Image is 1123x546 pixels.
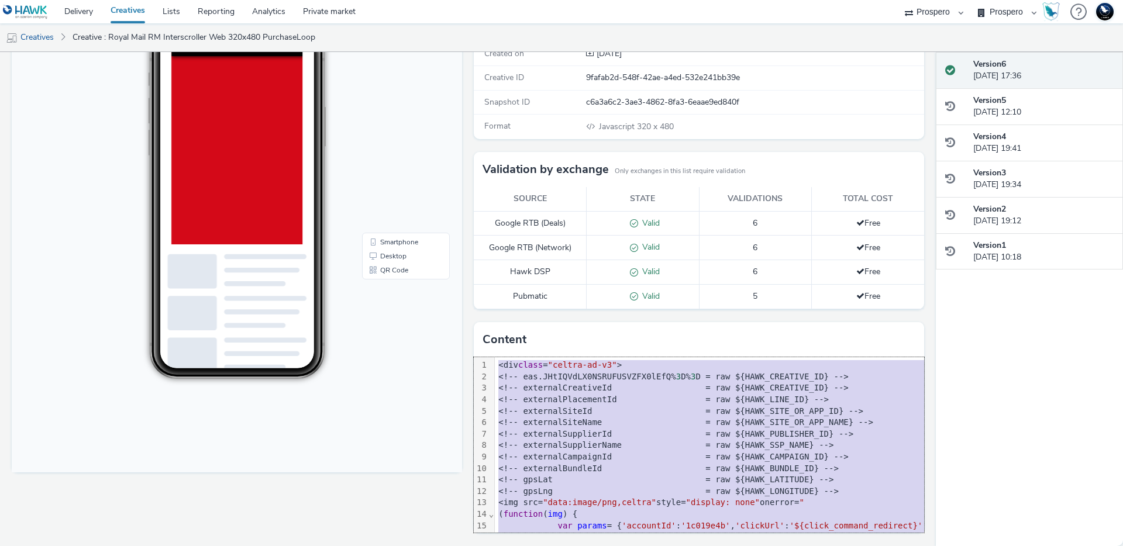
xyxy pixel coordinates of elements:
div: 13 [474,497,488,509]
li: Desktop [353,256,436,270]
div: [DATE] 19:34 [973,167,1114,191]
div: [DATE] 10:18 [973,240,1114,264]
h3: Validation by exchange [483,161,609,178]
span: function [745,532,784,541]
span: 6 [753,217,757,229]
div: [DATE] 17:36 [973,58,1114,82]
div: 10 [474,463,488,475]
span: img [548,509,563,519]
div: 3 [474,382,488,394]
span: var [809,532,824,541]
span: Valid [638,291,660,302]
span: QR Code [368,274,397,281]
th: Total cost [812,187,925,211]
span: '1c019e4b' [681,521,730,530]
span: Desktop [368,260,395,267]
span: "celtra-ad-v3" [548,360,617,369]
span: Creative ID [484,72,524,83]
span: '${click_command_redirect}' [790,521,923,530]
div: 2 [474,371,488,383]
div: Creation 13 May 2025, 10:18 [594,48,622,60]
div: [DATE] 12:10 [973,95,1114,119]
span: Javascript [599,121,637,132]
img: Hawk Academy [1042,2,1060,21]
div: 1 [474,360,488,371]
div: 12 [474,486,488,497]
td: Google RTB (Network) [474,236,587,260]
span: Valid [638,241,660,253]
h3: Content [483,331,526,348]
span: Valid [638,266,660,277]
span: Valid [638,217,660,229]
span: 320 x 480 [598,121,674,132]
span: Created on [484,48,524,59]
span: Fold line [488,509,494,519]
span: Smartphone [368,246,407,253]
div: 14 [474,509,488,520]
span: [DATE] [594,48,622,59]
div: c6a3a6c2-3ae3-4862-8fa3-6eaae9ed840f [586,96,923,108]
a: Hawk Academy [1042,2,1065,21]
span: Snapshot ID [484,96,530,108]
div: 11 [474,474,488,486]
span: "data:image/png,celtra" [543,497,656,507]
span: 'accountId' [622,521,676,530]
span: Free [856,217,880,229]
strong: Version 2 [973,203,1006,215]
img: undefined Logo [3,5,48,19]
div: 5 [474,406,488,417]
span: 6 [753,266,757,277]
strong: Version 5 [973,95,1006,106]
th: Validations [699,187,812,211]
span: function [504,509,543,519]
span: 5 [753,291,757,302]
th: State [587,187,700,211]
span: urldecode [869,532,913,541]
img: Support Hawk [1096,3,1114,20]
td: Pubmatic [474,285,587,309]
th: Source [474,187,587,211]
div: 9fafab2d-548f-42ae-a4ed-532e241bb39e [586,72,923,84]
div: 16 [474,531,488,543]
small: Only exchanges in this list require validation [615,167,745,176]
div: 15 [474,520,488,532]
div: [DATE] 19:41 [973,131,1114,155]
strong: Version 4 [973,131,1006,142]
div: [DATE] 19:12 [973,203,1114,227]
strong: Version 1 [973,240,1006,251]
div: 4 [474,394,488,406]
li: Smartphone [353,242,436,256]
span: 3 [691,372,695,381]
strong: Version 6 [973,58,1006,70]
span: Free [856,291,880,302]
span: 'clickUrl' [735,521,784,530]
td: Hawk DSP [474,260,587,285]
span: Free [856,242,880,253]
span: "display: none" [686,497,760,507]
span: params [577,521,607,530]
td: Google RTB (Deals) [474,211,587,236]
div: 6 [474,417,488,428]
a: Creative : Royal Mail RM Interscroller Web 320x480 PurchaseLoop [67,23,321,51]
span: 3 [676,372,681,381]
span: n [790,532,794,541]
span: var [557,521,572,530]
li: QR Code [353,270,436,284]
span: class [518,360,543,369]
span: decfs [829,532,853,541]
span: Format [484,120,511,132]
div: 8 [474,440,488,451]
div: 9 [474,451,488,463]
div: 7 [474,428,488,440]
span: 6 [753,242,757,253]
span: 14:07 [161,45,174,51]
span: Free [856,266,880,277]
img: mobile [6,32,18,44]
strong: Version 3 [973,167,1006,178]
span: " [799,497,804,507]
